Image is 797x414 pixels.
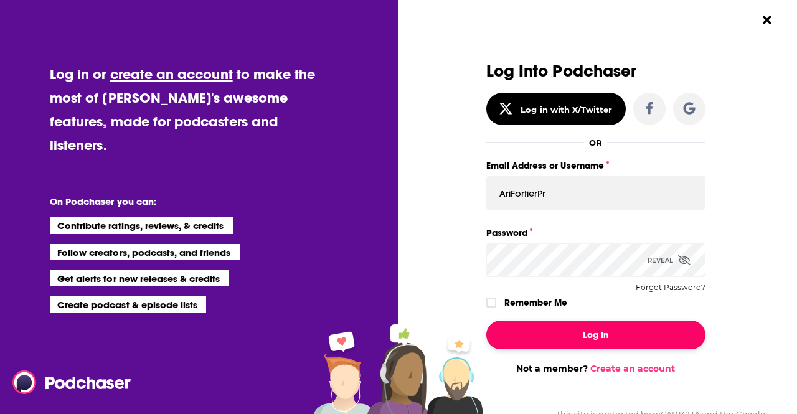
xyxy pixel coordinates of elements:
li: Contribute ratings, reviews, & credits [50,217,233,233]
img: Podchaser - Follow, Share and Rate Podcasts [12,370,132,394]
li: Get alerts for new releases & credits [50,270,229,286]
li: Follow creators, podcasts, and friends [50,244,240,260]
div: Not a member? [486,363,705,374]
a: Create an account [590,363,675,374]
div: Log in with X/Twitter [521,105,612,115]
a: Podchaser - Follow, Share and Rate Podcasts [12,370,122,394]
label: Password [486,225,705,241]
label: Email Address or Username [486,158,705,174]
li: Create podcast & episode lists [50,296,206,313]
li: On Podchaser you can: [50,195,299,207]
button: Log In [486,321,705,349]
input: Email Address or Username [486,176,705,210]
div: OR [589,138,602,148]
button: Close Button [755,8,779,32]
a: create an account [110,65,233,83]
button: Forgot Password? [636,283,705,292]
label: Remember Me [504,294,567,311]
h3: Log Into Podchaser [486,62,705,80]
button: Log in with X/Twitter [486,93,626,125]
div: Reveal [648,243,691,277]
